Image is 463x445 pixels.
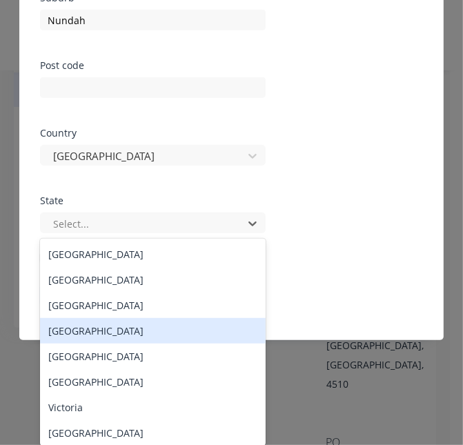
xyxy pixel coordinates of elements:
div: Victoria [40,395,266,420]
div: [GEOGRAPHIC_DATA] [40,318,266,344]
div: Post code [40,61,266,70]
div: Country [40,128,266,138]
div: [GEOGRAPHIC_DATA] [40,241,266,267]
div: State [40,196,266,206]
div: [GEOGRAPHIC_DATA] [40,293,266,318]
div: [GEOGRAPHIC_DATA] [40,369,266,395]
div: [GEOGRAPHIC_DATA] [40,267,266,293]
div: [GEOGRAPHIC_DATA] [40,344,266,369]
